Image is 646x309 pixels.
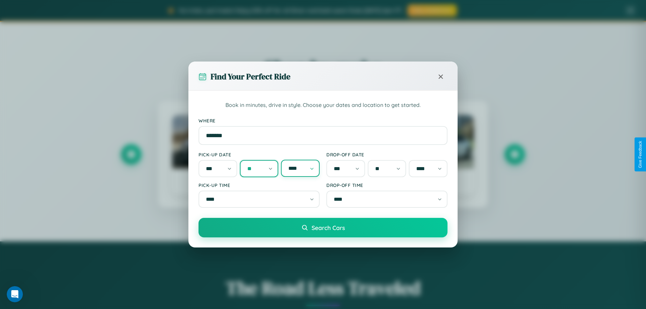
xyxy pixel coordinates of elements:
label: Where [199,118,447,123]
label: Drop-off Date [326,152,447,157]
label: Drop-off Time [326,182,447,188]
h3: Find Your Perfect Ride [211,71,290,82]
label: Pick-up Time [199,182,320,188]
p: Book in minutes, drive in style. Choose your dates and location to get started. [199,101,447,110]
label: Pick-up Date [199,152,320,157]
button: Search Cars [199,218,447,237]
span: Search Cars [312,224,345,231]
